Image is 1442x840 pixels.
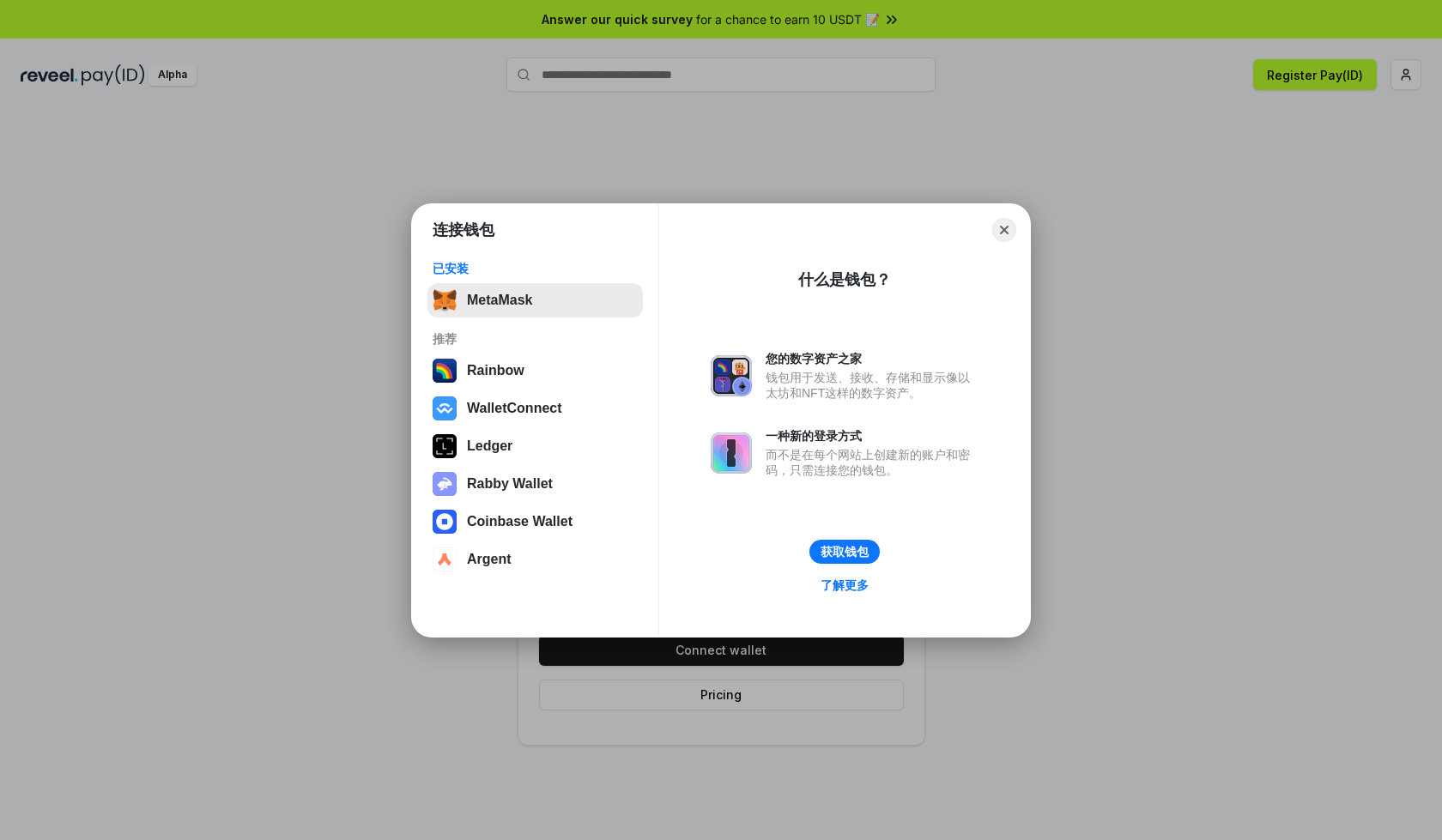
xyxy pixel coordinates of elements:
[467,363,524,378] div: Rainbow
[427,354,643,388] button: Rainbow
[467,293,532,308] div: MetaMask
[433,396,457,420] img: svg+xml,%3Csvg%20width%3D%2228%22%20height%3D%2228%22%20viewBox%3D%220%200%2028%2028%22%20fill%3D...
[467,552,512,567] div: Argent
[427,391,643,426] button: WalletConnect
[433,547,457,571] img: svg+xml,%3Csvg%20width%3D%2228%22%20height%3D%2228%22%20viewBox%3D%220%200%2028%2028%22%20fill%3D...
[809,540,880,564] button: 获取钱包
[433,472,457,496] img: svg+xml,%3Csvg%20xmlns%3D%22http%3A%2F%2Fwww.w3.org%2F2000%2Fsvg%22%20fill%3D%22none%22%20viewBox...
[766,428,978,444] div: 一种新的登录方式
[711,355,752,396] img: svg+xml,%3Csvg%20xmlns%3D%22http%3A%2F%2Fwww.w3.org%2F2000%2Fsvg%22%20fill%3D%22none%22%20viewBox...
[766,370,978,401] div: 钱包用于发送、接收、存储和显示像以太坊和NFT这样的数字资产。
[467,514,573,529] div: Coinbase Wallet
[992,218,1016,242] button: Close
[766,447,978,478] div: 而不是在每个网站上创建新的账户和密码，只需连接您的钱包。
[427,283,643,317] button: MetaMask
[433,220,494,240] h1: 连接钱包
[467,476,553,492] div: Rabby Wallet
[433,434,457,458] img: svg+xml,%3Csvg%20xmlns%3D%22http%3A%2F%2Fwww.w3.org%2F2000%2Fsvg%22%20width%3D%2228%22%20height%3...
[433,261,638,276] div: 已安装
[427,505,643,539] button: Coinbase Wallet
[427,542,643,577] button: Argent
[821,577,869,593] div: 了解更多
[711,432,752,474] img: svg+xml,%3Csvg%20xmlns%3D%22http%3A%2F%2Fwww.w3.org%2F2000%2Fsvg%22%20fill%3D%22none%22%20viewBox...
[433,510,457,534] img: svg+xml,%3Csvg%20width%3D%2228%22%20height%3D%2228%22%20viewBox%3D%220%200%2028%2028%22%20fill%3D...
[467,438,512,454] div: Ledger
[798,269,891,290] div: 什么是钱包？
[821,544,869,559] div: 获取钱包
[810,574,879,596] a: 了解更多
[427,467,643,501] button: Rabby Wallet
[467,401,562,416] div: WalletConnect
[433,331,638,347] div: 推荐
[433,288,457,312] img: svg+xml,%3Csvg%20fill%3D%22none%22%20height%3D%2233%22%20viewBox%3D%220%200%2035%2033%22%20width%...
[433,359,457,383] img: svg+xml,%3Csvg%20width%3D%22120%22%20height%3D%22120%22%20viewBox%3D%220%200%20120%20120%22%20fil...
[427,429,643,463] button: Ledger
[766,351,978,366] div: 您的数字资产之家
